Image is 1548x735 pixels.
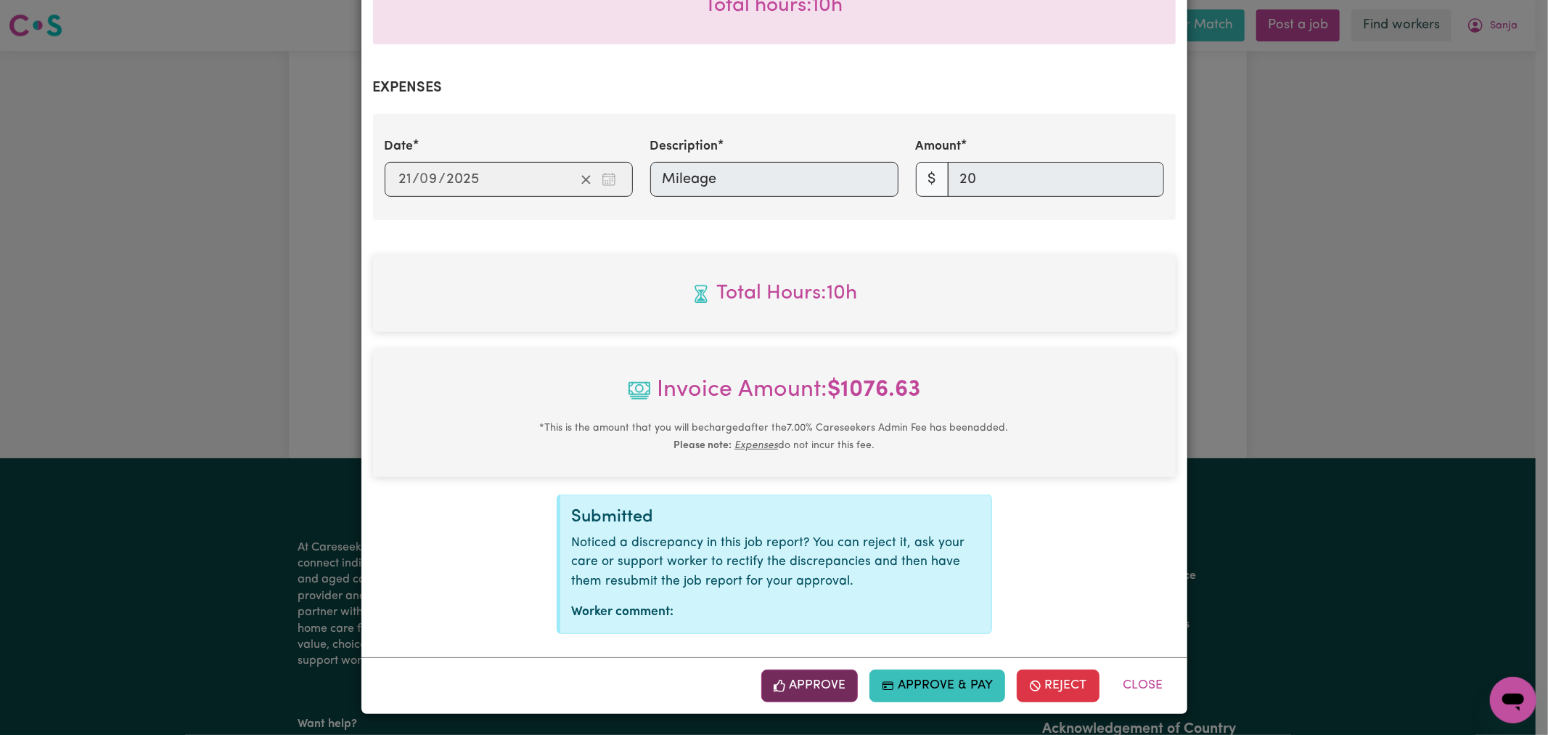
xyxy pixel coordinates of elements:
h2: Expenses [373,79,1176,97]
iframe: Button to launch messaging window [1490,677,1536,723]
b: $ 1076.63 [827,378,920,402]
label: Date [385,137,414,156]
button: Approve & Pay [869,670,1005,702]
u: Expenses [734,440,778,451]
label: Description [650,137,718,156]
input: Mileage [650,162,898,197]
button: Close [1111,670,1176,702]
strong: Worker comment: [572,606,674,618]
button: Approve [761,670,859,702]
b: Please note: [673,440,732,451]
p: Noticed a discrepancy in this job report? You can reject it, ask your care or support worker to r... [572,534,980,591]
span: / [413,171,420,187]
input: -- [421,168,439,190]
button: Reject [1017,670,1099,702]
small: This is the amount that you will be charged after the 7.00 % Careseekers Admin Fee has been added... [540,423,1009,451]
input: ---- [446,168,480,190]
span: $ [916,162,949,197]
button: Clear date [575,168,597,190]
button: Enter the date of expense [597,168,621,190]
span: Submitted [572,508,654,526]
span: / [439,171,446,187]
label: Amount [916,137,962,156]
span: 0 [420,172,429,187]
input: -- [398,168,413,190]
span: Invoice Amount: [385,373,1164,419]
span: Total hours worked: 10 hours [385,278,1164,309]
